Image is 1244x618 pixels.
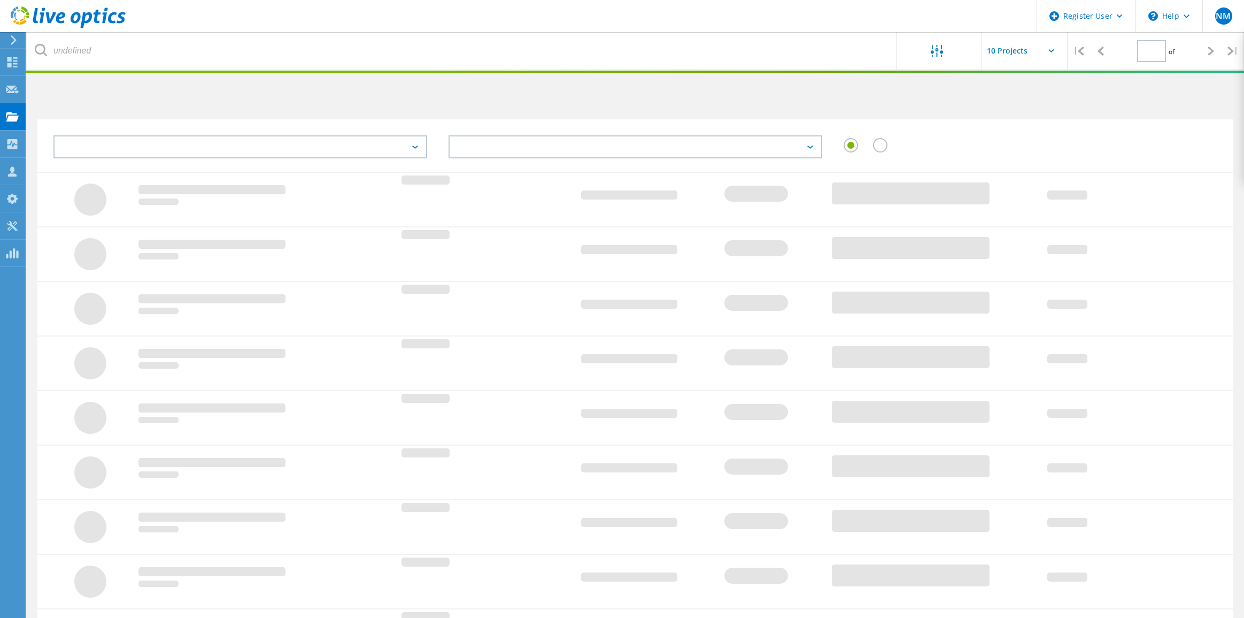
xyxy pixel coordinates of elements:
[1068,32,1090,70] div: |
[1169,47,1175,56] span: of
[27,32,897,70] input: undefined
[1222,32,1244,70] div: |
[1216,12,1231,20] span: NM
[11,22,126,30] a: Live Optics Dashboard
[1148,11,1158,21] svg: \n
